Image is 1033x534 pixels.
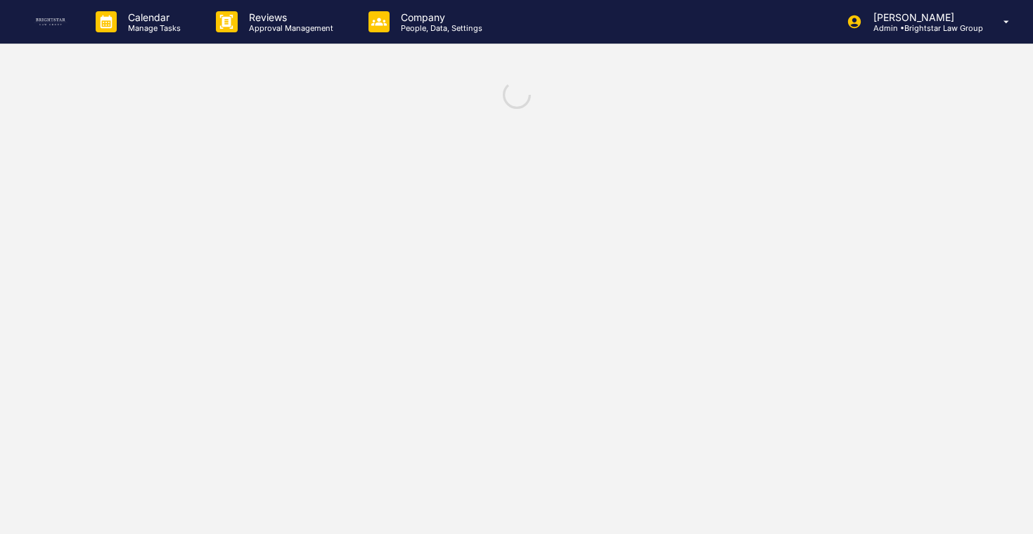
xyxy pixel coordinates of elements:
[862,11,983,23] p: [PERSON_NAME]
[238,11,340,23] p: Reviews
[390,11,489,23] p: Company
[34,18,68,25] img: logo
[862,23,983,33] p: Admin • Brightstar Law Group
[117,23,188,33] p: Manage Tasks
[238,23,340,33] p: Approval Management
[117,11,188,23] p: Calendar
[390,23,489,33] p: People, Data, Settings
